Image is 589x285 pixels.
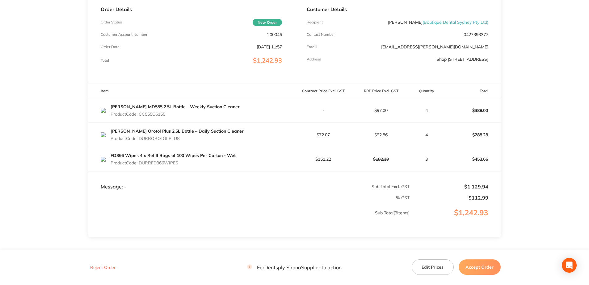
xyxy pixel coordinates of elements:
p: - [295,108,352,113]
span: New Order [253,19,282,26]
p: Sub Total Excl. GST [295,184,410,189]
button: Accept Order [459,259,501,275]
img: ZWhuZWg2cA [101,108,106,113]
p: $72.07 [295,132,352,137]
button: Reject Order [88,265,117,270]
p: 0427393377 [464,32,488,37]
div: Open Intercom Messenger [562,258,577,273]
p: Customer Details [307,6,488,12]
p: Contact Number [307,32,335,37]
p: $92.86 [352,132,410,137]
p: 200046 [267,32,282,37]
p: $288.28 [443,127,500,142]
p: Product Code: DURROROTOLPLUS [111,136,244,141]
p: Product Code: DURRFD366WIPES [111,160,236,165]
a: [PERSON_NAME] MD555 2.5L Bottle - Weekly Suction Cleaner [111,104,240,109]
p: $388.00 [443,103,500,118]
p: $97.00 [352,108,410,113]
p: Order Status [101,20,122,24]
p: [PERSON_NAME] [388,20,488,25]
p: Sub Total ( 3 Items) [89,210,410,228]
p: Order Details [101,6,282,12]
p: $1,129.94 [410,184,488,189]
td: Message: - [88,171,294,190]
p: Shop [STREET_ADDRESS] [436,57,488,62]
th: Total [443,84,501,98]
p: Address [307,57,321,61]
p: For Dentsply Sirona Supplier to action [247,264,342,270]
p: $453.66 [443,152,500,167]
p: $1,242.93 [410,209,500,229]
p: 3 [410,157,443,162]
a: FD366 Wipes 4 x Refill Bags of 100 Wipes Per Carton - Wet [111,153,236,158]
a: [EMAIL_ADDRESS][PERSON_NAME][DOMAIN_NAME] [381,44,488,50]
button: Edit Prices [412,259,454,275]
p: Order Date [101,45,120,49]
a: [PERSON_NAME] Orotol Plus 2.5L Bottle – Daily Suction Cleaner [111,128,244,134]
th: RRP Price Excl. GST [352,84,410,98]
p: Customer Account Number [101,32,147,37]
p: 4 [410,108,443,113]
p: % GST [89,195,410,200]
p: [DATE] 11:57 [257,44,282,49]
span: ( Boutique Dental Sydney Pty Ltd ) [423,19,488,25]
p: Total [101,58,109,63]
p: $112.99 [410,195,488,200]
th: Quantity [410,84,443,98]
th: Item [88,84,294,98]
th: Contract Price Excl. GST [294,84,352,98]
p: Emaill [307,45,317,49]
img: ZTJiYnVhNg [101,132,106,137]
p: Recipient [307,20,323,24]
img: MHJobXE1dQ [101,157,106,162]
p: $182.19 [352,157,410,162]
p: $151.22 [295,157,352,162]
span: $1,242.93 [253,56,282,64]
p: Product Code: CC555C6155 [111,112,240,117]
p: 4 [410,132,443,137]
